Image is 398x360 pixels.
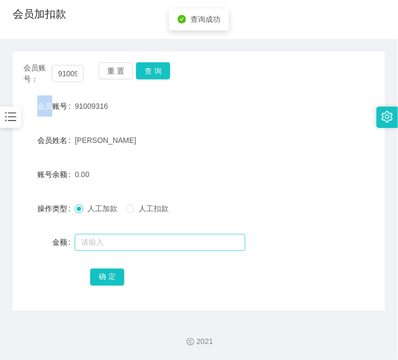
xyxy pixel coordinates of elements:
[90,269,124,286] button: 确 定
[75,170,89,179] span: 0.00
[37,204,75,213] label: 操作类型
[381,111,393,123] i: 图标: setting
[13,6,66,22] h1: 会员加扣款
[37,102,75,110] label: 会员账号
[52,238,75,247] label: 金额
[9,337,389,348] div: 2021
[134,204,173,213] span: 人工扣款
[52,65,84,82] input: 会员账号
[37,136,75,145] label: 会员姓名
[75,102,108,110] span: 91009316
[75,234,245,251] input: 请输入
[136,62,170,79] button: 查 询
[187,338,194,346] i: 图标: copyright
[99,62,133,79] button: 重 置
[178,15,186,23] i: icon: check-circle
[83,204,122,213] span: 人工加款
[75,136,136,145] span: [PERSON_NAME]
[190,15,220,23] span: 查询成功
[37,170,75,179] label: 账号余额
[4,110,18,124] i: 图标: bars
[23,62,52,85] span: 会员账号：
